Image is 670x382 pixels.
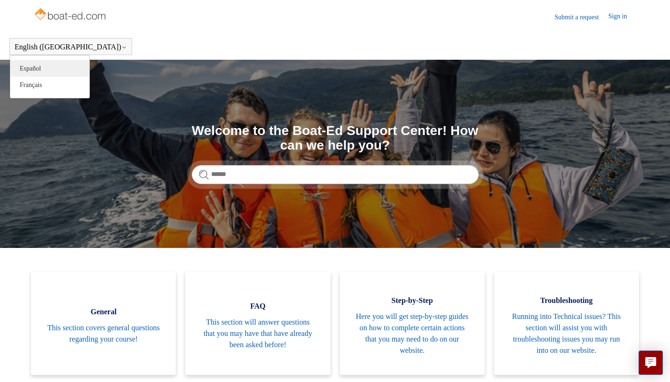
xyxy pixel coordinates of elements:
[340,271,485,375] a: Step-by-Step Here you will get step-by-step guides on how to complete certain actions that you ma...
[192,124,479,153] h1: Welcome to the Boat-Ed Support Center! How can we help you?
[185,271,330,375] a: FAQ This section will answer questions that you may have that have already been asked before!
[45,306,162,318] span: General
[31,271,176,375] a: General This section covers general questions regarding your course!
[354,295,471,306] span: Step-by-Step
[608,11,637,23] a: Sign in
[10,77,89,93] a: Français
[33,6,108,24] img: Boat-Ed Help Center home page
[508,295,625,306] span: Troubleshooting
[555,12,608,22] a: Submit a request
[199,301,316,312] span: FAQ
[354,311,471,356] span: Here you will get step-by-step guides on how to complete certain actions that you may need to do ...
[192,165,479,184] input: Search
[45,322,162,345] span: This section covers general questions regarding your course!
[199,317,316,350] span: This section will answer questions that you may have that have already been asked before!
[638,350,663,375] button: Live chat
[494,271,639,375] a: Troubleshooting Running into Technical issues? This section will assist you with troubleshooting ...
[10,60,89,77] a: Español
[15,43,127,51] button: English ([GEOGRAPHIC_DATA])
[508,311,625,356] span: Running into Technical issues? This section will assist you with troubleshooting issues you may r...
